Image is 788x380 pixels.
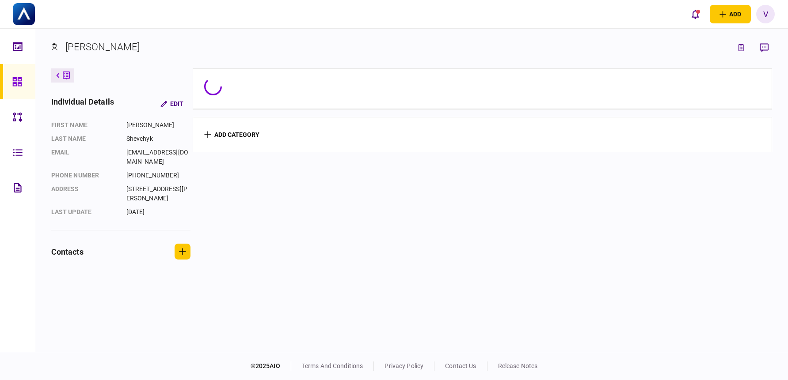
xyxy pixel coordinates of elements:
div: First name [51,120,118,130]
a: release notes [498,362,538,369]
div: last update [51,207,118,217]
img: client company logo [13,3,35,25]
div: [PHONE_NUMBER] [126,171,190,180]
div: Last name [51,134,118,143]
button: open adding identity options [710,5,751,23]
div: [PERSON_NAME] [126,120,190,130]
div: © 2025 AIO [251,361,291,371]
div: [DATE] [126,207,190,217]
a: terms and conditions [302,362,363,369]
div: Shevchyk [126,134,190,143]
div: phone number [51,171,118,180]
button: open notifications list [686,5,704,23]
div: individual details [51,96,114,112]
div: [STREET_ADDRESS][PERSON_NAME] [126,184,190,203]
div: email [51,148,118,166]
button: link to underwriting page [733,40,749,56]
a: privacy policy [384,362,423,369]
div: address [51,184,118,203]
div: [EMAIL_ADDRESS][DOMAIN_NAME] [126,148,190,166]
div: contacts [51,246,84,258]
button: add category [204,131,259,138]
div: [PERSON_NAME] [65,40,140,54]
a: contact us [445,362,476,369]
button: Edit [153,96,190,112]
button: v [756,5,775,23]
